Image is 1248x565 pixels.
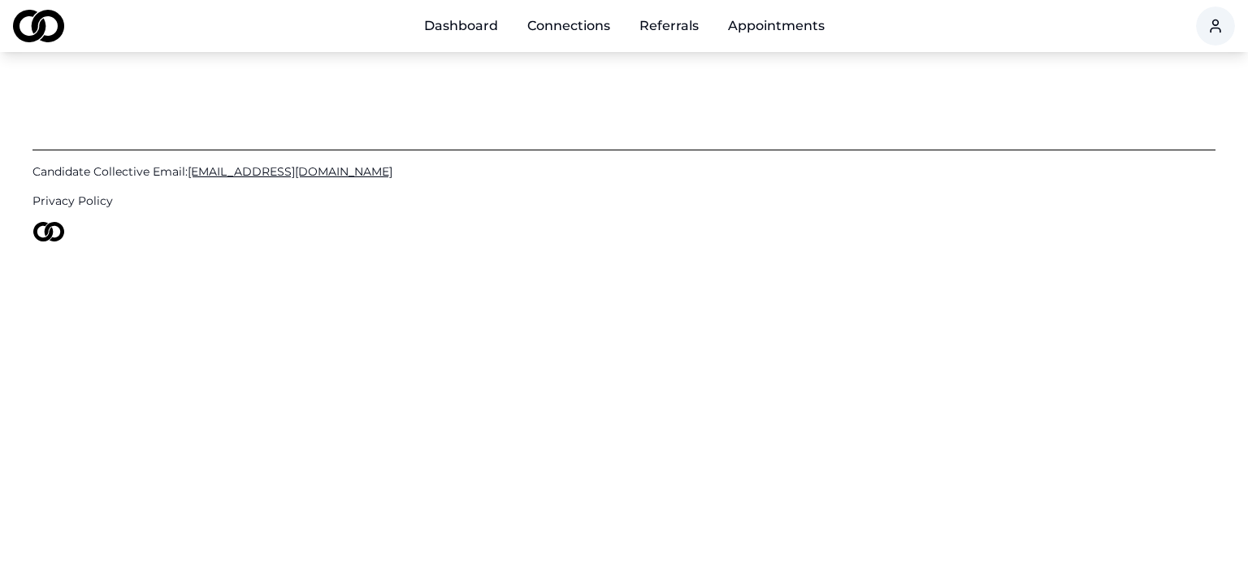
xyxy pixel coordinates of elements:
[514,10,623,42] a: Connections
[32,193,1215,209] a: Privacy Policy
[715,10,838,42] a: Appointments
[188,164,392,179] span: [EMAIL_ADDRESS][DOMAIN_NAME]
[411,10,838,42] nav: Main
[32,163,1215,180] a: Candidate Collective Email:[EMAIL_ADDRESS][DOMAIN_NAME]
[32,222,65,241] img: logo
[626,10,712,42] a: Referrals
[13,10,64,42] img: logo
[411,10,511,42] a: Dashboard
